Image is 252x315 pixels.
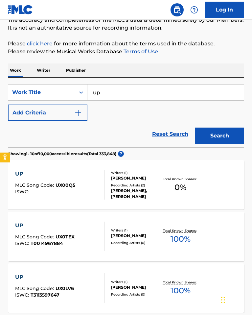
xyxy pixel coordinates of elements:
div: Writers ( 1 ) [111,170,161,175]
img: help [190,6,198,14]
img: 9d2ae6d4665cec9f34b9.svg [74,109,82,117]
a: UPMLC Song Code:UX00Q5ISWC:Writers (1)[PERSON_NAME]Recording Artists (2)[PERSON_NAME], [PERSON_NA... [8,160,244,209]
span: 100 % [171,285,191,297]
p: Total Known Shares: [163,280,198,285]
span: MLC Song Code : [15,182,56,188]
a: click here [27,40,53,47]
span: ISWC : [15,189,31,195]
p: Writer [35,63,52,77]
p: Showing 1 - 10 of 10,000 accessible results (Total 333,848 ) [8,151,116,157]
iframe: Chat Widget [219,283,252,315]
a: Reset Search [149,127,192,141]
div: Recording Artists ( 0 ) [111,240,161,245]
span: ISWC : [15,292,31,298]
a: UPMLC Song Code:UX0TEXISWC:T0014967884Writers (1)[PERSON_NAME]Recording Artists (0)Total Known Sh... [8,212,244,261]
div: Writers ( 1 ) [111,228,161,233]
p: Please review the Musical Works Database [8,48,244,56]
span: ? [118,151,124,157]
div: [PERSON_NAME], [PERSON_NAME] [111,188,161,200]
a: Public Search [171,3,184,16]
div: [PERSON_NAME] [111,233,161,239]
img: search [173,6,181,14]
span: UX00Q5 [56,182,75,188]
span: UX0TEX [56,234,75,240]
p: Work [8,63,23,77]
div: Work Title [12,88,71,96]
span: MLC Song Code : [15,285,56,291]
p: Total Known Shares: [163,228,198,233]
img: MLC Logo [8,5,33,14]
div: [PERSON_NAME] [111,284,161,290]
div: Help [188,3,201,16]
p: The accuracy and completeness of The MLC's data is determined solely by our Members. [8,16,244,24]
p: Please for more information about the terms used in the database. [8,40,244,48]
p: Publisher [64,63,88,77]
div: Drag [221,290,225,310]
div: UP [15,273,74,281]
a: Log In [205,2,244,18]
p: Total Known Shares: [163,177,198,182]
div: UP [15,170,75,178]
span: MLC Song Code : [15,234,56,240]
a: Terms of Use [122,48,158,55]
span: T3113597647 [31,292,59,298]
div: Recording Artists ( 2 ) [111,183,161,188]
div: Recording Artists ( 0 ) [111,292,161,297]
form: Search Form [8,84,244,147]
span: UX0LV6 [56,285,74,291]
a: UPMLC Song Code:UX0LV6ISWC:T3113597647Writers (1)[PERSON_NAME]Recording Artists (0)Total Known Sh... [8,263,244,313]
p: It is not an authoritative source for recording information. [8,24,244,32]
span: T0014967884 [31,240,63,246]
div: Writers ( 1 ) [111,279,161,284]
span: 100 % [171,233,191,245]
span: ISWC : [15,240,31,246]
button: Add Criteria [8,105,87,121]
span: 0 % [174,182,186,193]
button: Search [195,128,244,144]
div: [PERSON_NAME] [111,175,161,181]
div: UP [15,222,75,230]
